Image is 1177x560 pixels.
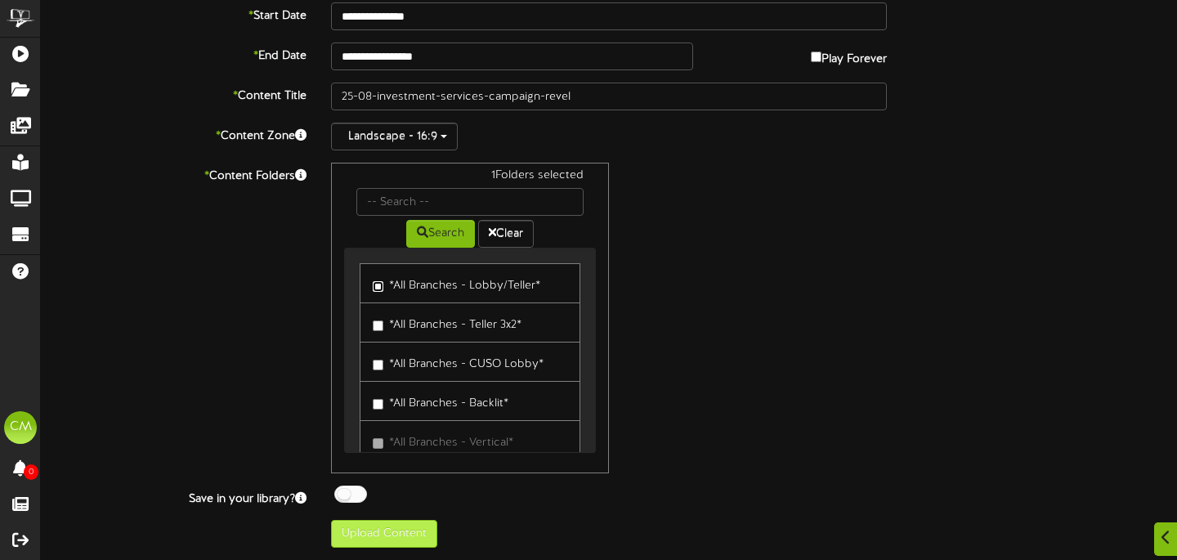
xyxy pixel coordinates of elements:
input: Title of this Content [331,83,887,110]
input: -- Search -- [356,188,584,216]
label: Content Zone [29,123,319,145]
label: *All Branches - Lobby/Teller* [373,272,540,294]
span: 0 [24,464,38,480]
input: Play Forever [811,52,821,62]
label: Play Forever [811,43,887,68]
button: Landscape - 16:9 [331,123,458,150]
label: Content Folders [29,163,319,185]
button: Search [406,220,475,248]
label: *All Branches - Backlit* [373,390,508,412]
input: *All Branches - CUSO Lobby* [373,360,383,370]
label: Save in your library? [29,486,319,508]
label: *All Branches - Teller 3x2* [373,311,521,334]
input: *All Branches - Teller 3x2* [373,320,383,331]
input: *All Branches - Vertical* [373,438,383,449]
div: CM [4,411,37,444]
label: Content Title [29,83,319,105]
label: Start Date [29,2,319,25]
input: *All Branches - Lobby/Teller* [373,281,383,292]
input: *All Branches - Backlit* [373,399,383,410]
span: *All Branches - Vertical* [389,437,513,449]
button: Clear [478,220,534,248]
button: Upload Content [331,520,437,548]
label: *All Branches - CUSO Lobby* [373,351,544,373]
label: End Date [29,43,319,65]
div: 1 Folders selected [344,168,596,188]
